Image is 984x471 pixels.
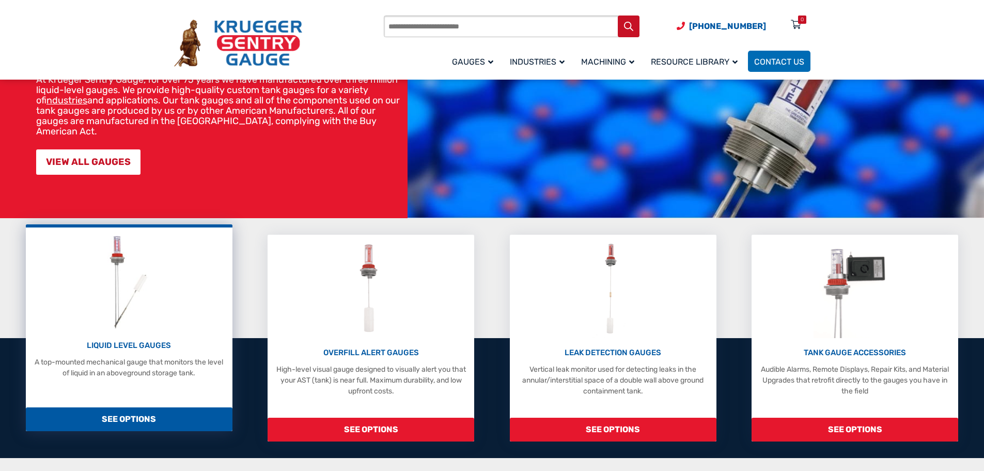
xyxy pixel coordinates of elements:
[452,57,493,67] span: Gauges
[645,49,748,73] a: Resource Library
[754,57,804,67] span: Contact Us
[592,240,633,338] img: Leak Detection Gauges
[26,224,232,431] a: Liquid Level Gauges LIQUID LEVEL GAUGES A top-mounted mechanical gauge that monitors the level of...
[689,21,766,31] span: [PHONE_NUMBER]
[504,49,575,73] a: Industries
[748,51,810,72] a: Contact Us
[757,364,953,397] p: Audible Alarms, Remote Displays, Repair Kits, and Material Upgrades that retrofit directly to the...
[273,364,469,397] p: High-level visual gauge designed to visually alert you that your AST (tank) is near full. Maximum...
[446,49,504,73] a: Gauges
[268,418,474,442] span: SEE OPTIONS
[46,95,87,106] a: industries
[515,347,711,359] p: LEAK DETECTION GAUGES
[31,340,227,352] p: LIQUID LEVEL GAUGES
[101,233,156,331] img: Liquid Level Gauges
[268,235,474,442] a: Overfill Alert Gauges OVERFILL ALERT GAUGES High-level visual gauge designed to visually alert yo...
[752,418,958,442] span: SEE OPTIONS
[26,407,232,431] span: SEE OPTIONS
[801,16,804,24] div: 0
[510,418,716,442] span: SEE OPTIONS
[752,235,958,442] a: Tank Gauge Accessories TANK GAUGE ACCESSORIES Audible Alarms, Remote Displays, Repair Kits, and M...
[515,364,711,397] p: Vertical leak monitor used for detecting leaks in the annular/interstitial space of a double wall...
[273,347,469,359] p: OVERFILL ALERT GAUGES
[757,347,953,359] p: TANK GAUGE ACCESSORIES
[36,74,402,136] p: At Krueger Sentry Gauge, for over 75 years we have manufactured over three million liquid-level g...
[510,57,565,67] span: Industries
[581,57,634,67] span: Machining
[575,49,645,73] a: Machining
[31,357,227,378] p: A top-mounted mechanical gauge that monitors the level of liquid in an aboveground storage tank.
[651,57,738,67] span: Resource Library
[174,20,302,67] img: Krueger Sentry Gauge
[348,240,394,338] img: Overfill Alert Gauges
[814,240,897,338] img: Tank Gauge Accessories
[510,235,716,442] a: Leak Detection Gauges LEAK DETECTION GAUGES Vertical leak monitor used for detecting leaks in the...
[677,20,766,33] a: Phone Number (920) 434-8860
[36,149,140,175] a: VIEW ALL GAUGES
[408,1,984,218] img: bg_hero_bannerksentry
